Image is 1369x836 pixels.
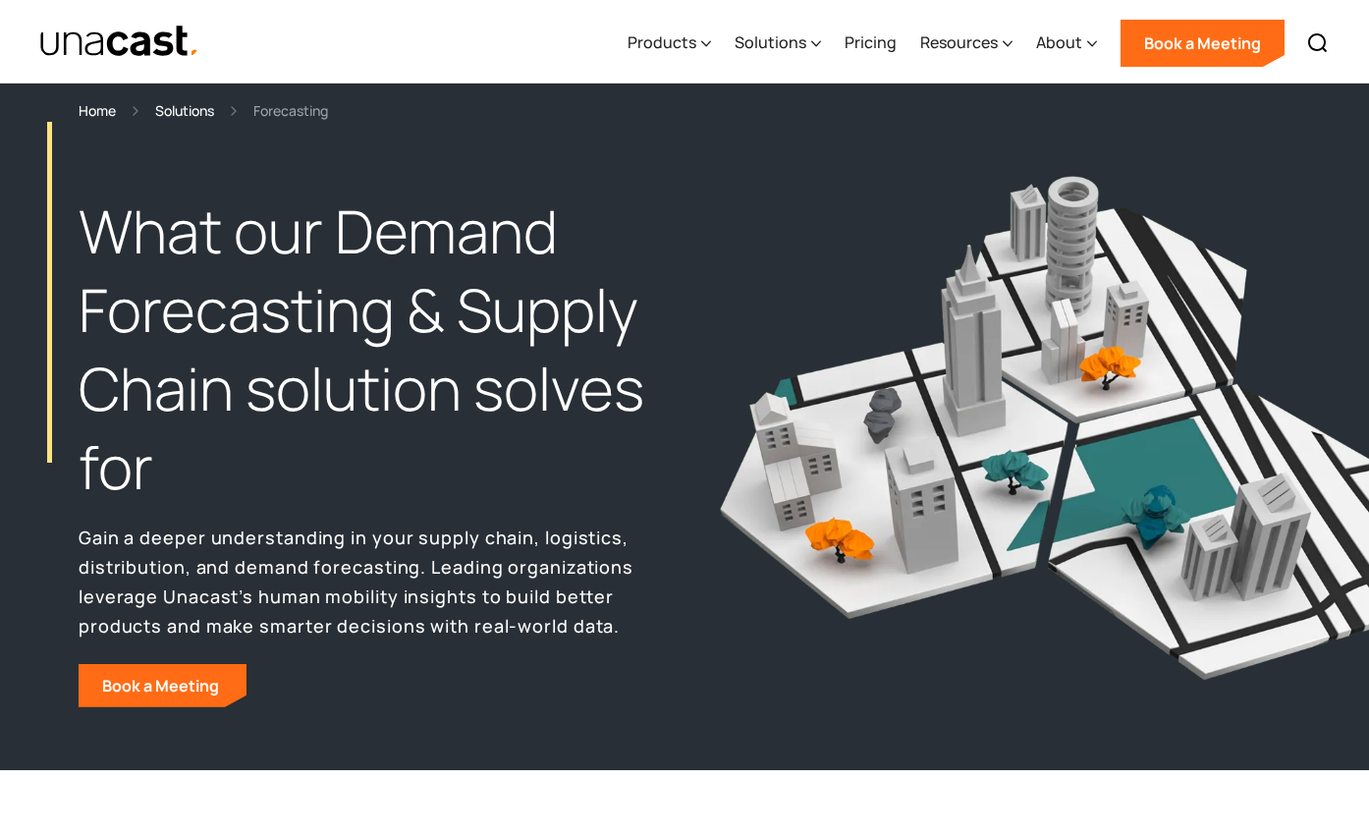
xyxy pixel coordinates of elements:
[79,193,645,506] h1: What our Demand Forecasting & Supply Chain solution solves for
[39,25,199,59] img: Unacast text logo
[253,99,328,122] div: Forecasting
[79,523,645,641] p: Gain a deeper understanding in your supply chain, logistics, distribution, and demand forecasting...
[1306,31,1330,55] img: Search icon
[79,664,246,707] a: Book a Meeting
[845,3,897,84] a: Pricing
[1036,30,1082,54] div: About
[920,30,998,54] div: Resources
[1121,20,1285,67] a: Book a Meeting
[628,30,696,54] div: Products
[735,30,806,54] div: Solutions
[79,99,116,122] a: Home
[155,99,214,122] a: Solutions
